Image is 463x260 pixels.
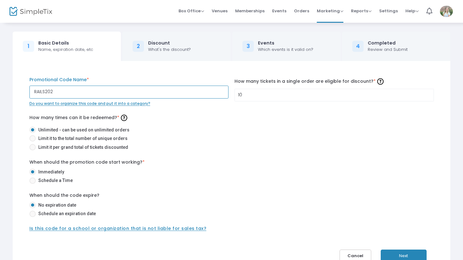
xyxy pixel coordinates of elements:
[29,225,207,232] span: Is this code for a school or organization that is not liable for sales tax?
[29,159,145,166] label: When should the promotion code start working?
[36,177,73,184] span: Schedule a Time
[405,8,419,14] span: Help
[36,202,76,209] span: No expiration date
[235,3,265,19] span: Memberships
[23,41,34,52] div: 1
[368,40,408,46] div: Completed
[351,8,372,14] span: Reports
[29,192,99,199] label: When should the code expire?
[121,115,127,121] img: question-mark
[36,127,129,133] span: Unlimited - can be used on unlimited orders
[29,114,129,121] span: How many times can it be redeemed?
[36,135,128,142] span: Limit it to the total number of unique orders
[242,41,254,52] div: 3
[379,3,398,19] span: Settings
[352,41,364,52] div: 4
[29,76,228,83] label: Promotional Code Name
[258,46,313,53] div: Which events is it valid on?
[258,40,313,46] div: Events
[317,8,343,14] span: Marketing
[178,8,204,14] span: Box Office
[272,3,286,19] span: Events
[368,46,408,53] div: Review and Submit
[294,3,309,19] span: Orders
[38,40,93,46] div: Basic Details
[148,40,191,46] div: Discount
[133,41,144,52] div: 2
[377,78,384,85] img: question-mark
[38,46,93,53] div: Name, expiration date, etc
[148,46,191,53] div: What's the discount?
[36,169,64,175] span: Immediately
[29,101,150,106] span: Do you want to organize this code and put it into a category?
[36,210,96,217] span: Schedule an expiration date
[36,144,128,151] span: Limit it per grand total of tickets discounted
[212,3,228,19] span: Venues
[235,76,434,86] label: How many tickets in a single order are eligible for discount?
[29,86,228,99] input: Enter Promo Code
